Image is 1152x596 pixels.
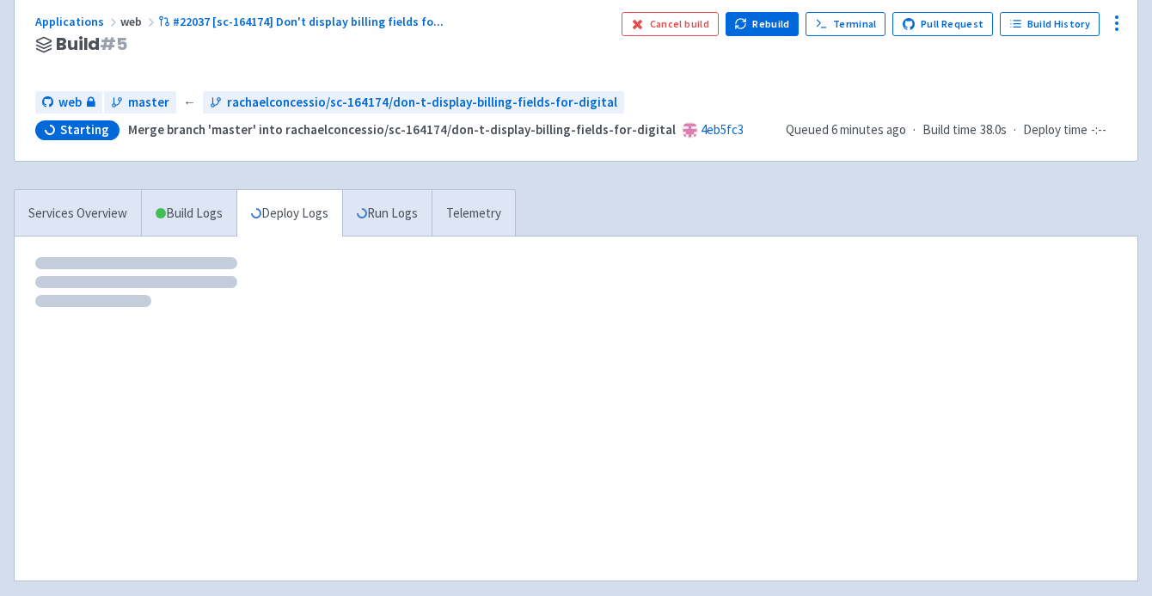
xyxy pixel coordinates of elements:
a: #22037 [sc-164174] Don't display billing fields fo... [158,14,446,29]
a: Applications [35,14,120,29]
a: Build Logs [142,190,236,237]
span: Build time [922,120,977,140]
a: Pull Request [892,12,993,36]
span: #22037 [sc-164174] Don't display billing fields fo ... [173,14,444,29]
a: Run Logs [342,190,432,237]
button: Cancel build [622,12,719,36]
button: Rebuild [726,12,800,36]
span: 38.0s [980,120,1007,140]
span: Queued [786,121,906,138]
a: web [35,91,102,114]
a: Services Overview [15,190,141,237]
span: web [58,93,82,113]
span: # 5 [100,32,127,56]
a: Deploy Logs [236,190,342,237]
a: master [104,91,176,114]
a: Terminal [806,12,885,36]
strong: Merge branch 'master' into rachaelconcessio/sc-164174/don-t-display-billing-fields-for-digital [128,121,676,138]
span: Starting [60,121,109,138]
span: Deploy time [1023,120,1088,140]
a: 4eb5fc3 [701,121,744,138]
span: web [120,14,158,29]
time: 6 minutes ago [831,121,906,138]
span: ← [183,93,196,113]
a: Telemetry [432,190,515,237]
div: · · [786,120,1117,140]
span: -:-- [1091,120,1106,140]
span: Build [56,34,127,54]
span: master [128,93,169,113]
a: rachaelconcessio/sc-164174/don-t-display-billing-fields-for-digital [203,91,624,114]
span: rachaelconcessio/sc-164174/don-t-display-billing-fields-for-digital [227,93,617,113]
a: Build History [1000,12,1100,36]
